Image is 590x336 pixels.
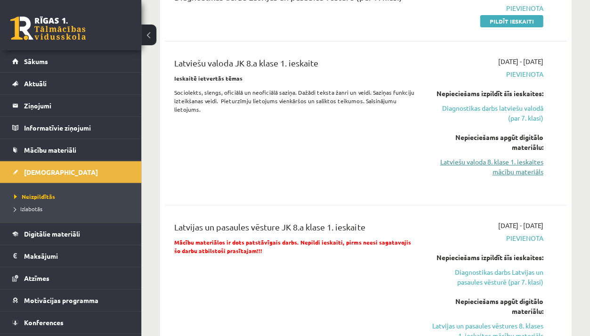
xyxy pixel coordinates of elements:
a: [DEMOGRAPHIC_DATA] [12,161,129,183]
a: Informatīvie ziņojumi [12,117,129,139]
span: Aktuāli [24,79,47,88]
a: Pildīt ieskaiti [480,15,543,27]
div: Nepieciešams apgūt digitālo materiālu: [429,132,543,152]
a: Ziņojumi [12,95,129,116]
span: [DATE] - [DATE] [498,221,543,230]
span: Pievienota [429,233,543,243]
a: Neizpildītās [14,192,132,201]
legend: Informatīvie ziņojumi [24,117,129,139]
a: Atzīmes [12,267,129,289]
span: Konferences [24,318,64,327]
strong: Ieskaitē ietvertās tēmas [174,74,242,82]
a: Izlabotās [14,205,132,213]
a: Maksājumi [12,245,129,267]
span: Digitālie materiāli [24,229,80,238]
span: [DATE] - [DATE] [498,57,543,66]
span: Pievienota [429,3,543,13]
p: Sociolekts, slengs, oficiālā un neoficiālā saziņa. Dažādi teksta žanri un veidi. Saziņas funkciju... [174,88,415,114]
span: Atzīmes [24,274,49,282]
a: Digitālie materiāli [12,223,129,245]
a: Konferences [12,311,129,333]
div: Nepieciešams izpildīt šīs ieskaites: [429,253,543,262]
span: Neizpildītās [14,193,55,200]
span: Pievienota [429,69,543,79]
a: Sākums [12,50,129,72]
div: Latvijas un pasaules vēsture JK 8.a klase 1. ieskaite [174,221,415,238]
span: Izlabotās [14,205,42,213]
span: [DEMOGRAPHIC_DATA] [24,168,98,176]
span: Motivācijas programma [24,296,98,304]
a: Latviešu valoda 8. klase 1. ieskaites mācību materiāls [429,157,543,177]
a: Aktuāli [12,73,129,94]
a: Diagnostikas darbs Latvijas un pasaules vēsturē (par 7. klasi) [429,267,543,287]
div: Nepieciešams apgūt digitālo materiālu: [429,296,543,316]
span: Mācību materiālos ir dots patstāvīgais darbs. Nepildi ieskaiti, pirms neesi sagatavojis šo darbu ... [174,238,411,254]
a: Rīgas 1. Tālmācības vidusskola [10,16,86,40]
span: Mācību materiāli [24,146,76,154]
span: Sākums [24,57,48,66]
a: Mācību materiāli [12,139,129,161]
div: Latviešu valoda JK 8.a klase 1. ieskaite [174,57,415,74]
div: Nepieciešams izpildīt šīs ieskaites: [429,89,543,98]
a: Diagnostikas darbs latviešu valodā (par 7. klasi) [429,103,543,123]
a: Motivācijas programma [12,289,129,311]
legend: Ziņojumi [24,95,129,116]
legend: Maksājumi [24,245,129,267]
